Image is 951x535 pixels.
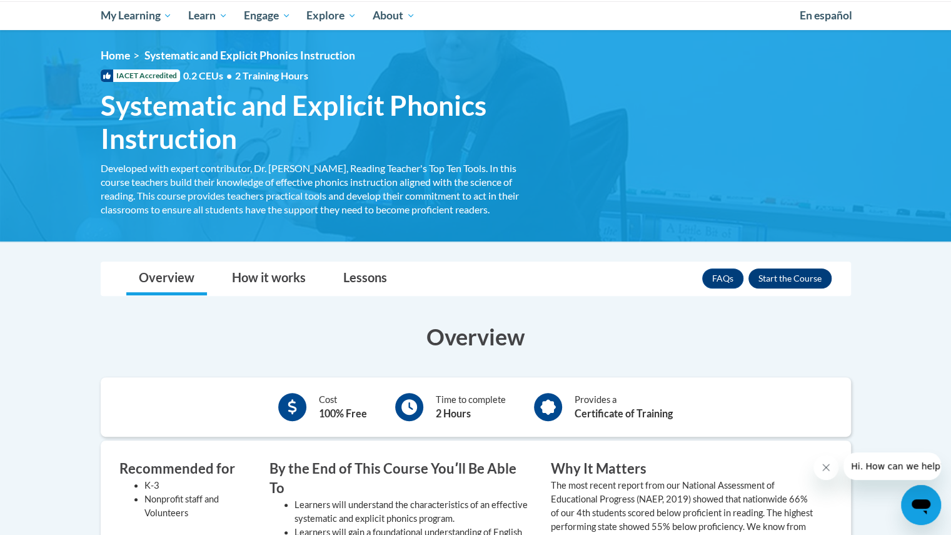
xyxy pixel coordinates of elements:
[101,49,130,62] a: Home
[144,479,251,492] li: K-3
[319,407,367,419] b: 100% Free
[436,393,506,421] div: Time to complete
[236,1,299,30] a: Engage
[294,498,532,526] li: Learners will understand the characteristics of an effective systematic and explicit phonics prog...
[188,8,228,23] span: Learn
[100,8,172,23] span: My Learning
[306,8,356,23] span: Explore
[144,49,355,62] span: Systematic and Explicit Phonics Instruction
[226,69,232,81] span: •
[101,69,180,82] span: IACET Accredited
[748,268,832,288] button: Enroll
[101,321,851,352] h3: Overview
[575,393,673,421] div: Provides a
[792,3,860,29] a: En español
[575,407,673,419] b: Certificate of Training
[269,459,532,498] h3: By the End of This Course Youʹll Be Able To
[331,262,400,295] a: Lessons
[436,407,471,419] b: 2 Hours
[365,1,423,30] a: About
[373,8,415,23] span: About
[101,161,532,217] div: Developed with expert contributor, Dr. [PERSON_NAME], Reading Teacher's Top Ten Tools. In this co...
[183,69,308,83] span: 0.2 CEUs
[235,69,308,81] span: 2 Training Hours
[82,1,870,30] div: Main menu
[101,89,532,155] span: Systematic and Explicit Phonics Instruction
[119,459,251,479] h3: Recommended for
[843,452,941,480] iframe: Message from company
[8,9,101,19] span: Hi. How can we help?
[219,262,318,295] a: How it works
[298,1,365,30] a: Explore
[901,485,941,525] iframe: Button to launch messaging window
[244,8,291,23] span: Engage
[800,9,852,22] span: En español
[551,459,813,479] h3: Why It Matters
[702,268,743,288] a: FAQs
[319,393,367,421] div: Cost
[93,1,181,30] a: My Learning
[813,455,838,480] iframe: Close message
[144,492,251,520] li: Nonprofit staff and Volunteers
[126,262,207,295] a: Overview
[180,1,236,30] a: Learn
